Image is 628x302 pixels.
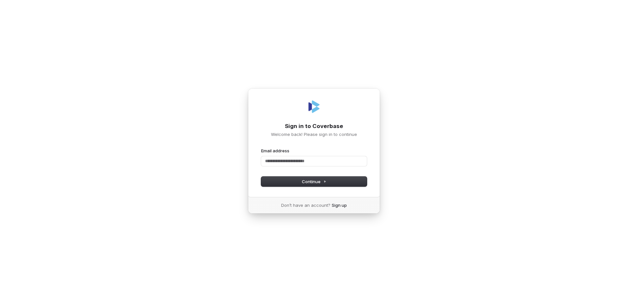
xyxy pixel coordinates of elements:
span: Continue [302,179,326,184]
label: Email address [261,148,289,154]
a: Sign up [332,202,347,208]
span: Don’t have an account? [281,202,330,208]
p: Welcome back! Please sign in to continue [261,131,367,137]
img: Coverbase [306,99,322,115]
h1: Sign in to Coverbase [261,122,367,130]
button: Continue [261,177,367,186]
